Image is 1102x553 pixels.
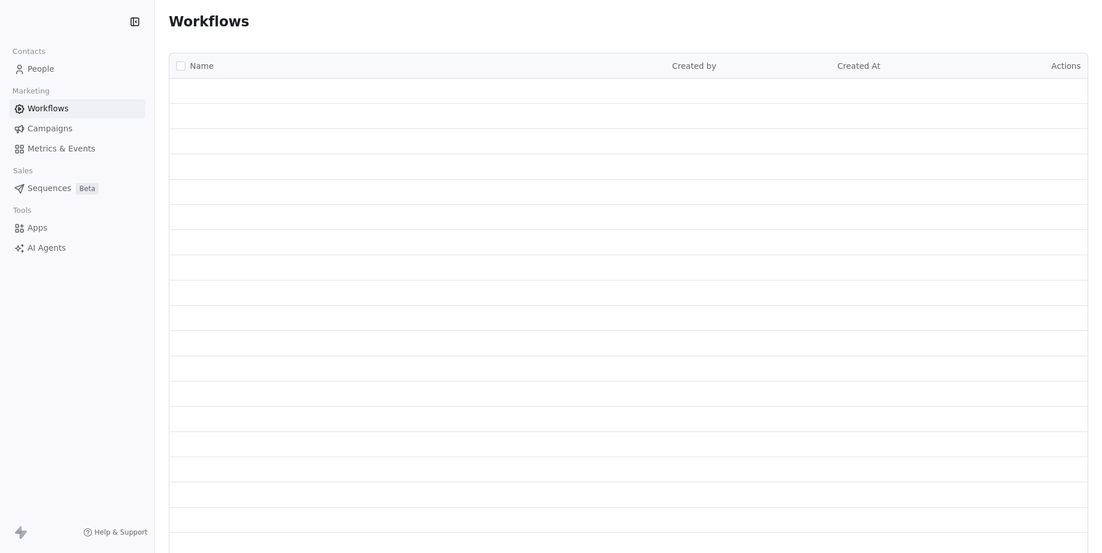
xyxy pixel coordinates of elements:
a: Help & Support [83,528,148,537]
a: AI Agents [9,239,145,258]
span: Created At [837,61,880,71]
span: Beta [76,183,99,194]
span: Tools [8,202,36,219]
span: Sequences [28,182,71,194]
span: Created by [672,61,716,71]
a: Metrics & Events [9,139,145,158]
a: People [9,60,145,79]
span: Metrics & Events [28,143,95,155]
span: Workflows [28,103,69,115]
span: Workflows [169,14,249,30]
a: Campaigns [9,119,145,138]
a: Workflows [9,99,145,118]
span: People [28,63,55,75]
span: Campaigns [28,123,72,135]
span: Actions [1051,61,1081,71]
span: Sales [8,162,38,180]
span: Marketing [7,83,55,100]
span: Help & Support [95,528,148,537]
span: Apps [28,222,48,234]
a: Apps [9,219,145,237]
span: Contacts [7,43,51,60]
span: Name [190,60,214,72]
span: AI Agents [28,242,66,254]
a: SequencesBeta [9,179,145,198]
